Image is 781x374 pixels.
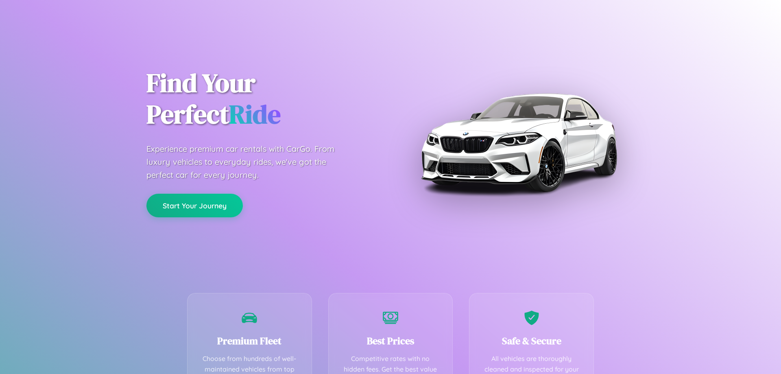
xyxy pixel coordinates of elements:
[200,334,299,348] h3: Premium Fleet
[229,96,281,132] span: Ride
[146,68,378,130] h1: Find Your Perfect
[417,41,620,244] img: Premium BMW car rental vehicle
[482,334,581,348] h3: Safe & Secure
[146,142,350,182] p: Experience premium car rentals with CarGo. From luxury vehicles to everyday rides, we've got the ...
[146,194,243,217] button: Start Your Journey
[341,334,441,348] h3: Best Prices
